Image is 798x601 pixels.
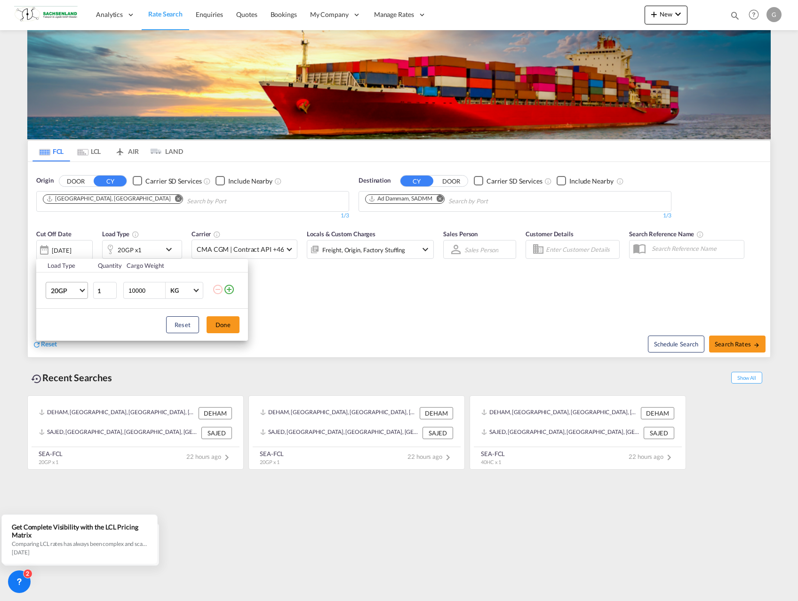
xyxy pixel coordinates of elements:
[93,282,117,299] input: Qty
[170,287,179,294] div: KG
[51,286,78,296] span: 20GP
[36,259,92,272] th: Load Type
[212,284,223,295] md-icon: icon-minus-circle-outline
[128,282,165,298] input: Enter Weight
[223,284,235,295] md-icon: icon-plus-circle-outline
[207,316,239,333] button: Done
[127,261,207,270] div: Cargo Weight
[46,282,88,299] md-select: Choose: 20GP
[92,259,121,272] th: Quantity
[166,316,199,333] button: Reset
